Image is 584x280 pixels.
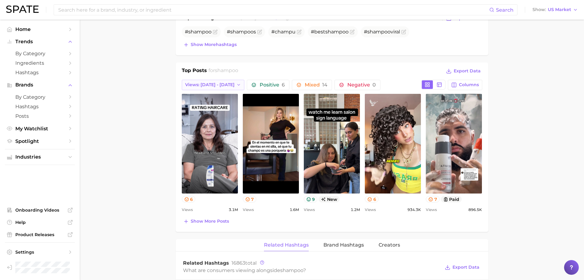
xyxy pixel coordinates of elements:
span: shampoo [226,15,250,21]
input: Search here for a brand, industry, or ingredient [58,5,489,15]
span: 1.6m [290,206,299,213]
span: 6 [282,82,285,88]
a: Home [5,25,75,34]
a: Ingredients [5,58,75,68]
span: 896.5k [468,206,482,213]
span: Home [15,26,64,32]
button: Flag as miscategorized or irrelevant [297,29,302,34]
button: Brands [5,80,75,90]
a: Product Releases [5,230,75,239]
span: Negative [347,82,376,87]
span: #champu [271,29,296,35]
a: Hashtags [5,68,75,77]
a: Spotlight [5,136,75,146]
button: Columns [448,80,482,90]
a: Onboarding Videos [5,205,75,215]
span: My Watchlist [15,126,64,132]
a: Help [5,218,75,227]
span: Views [426,206,437,213]
h2: for [208,67,238,76]
button: Export Data [445,67,482,75]
span: Related Hashtags [264,242,309,248]
span: #best [311,29,349,35]
span: Views: [DATE] - [DATE] [185,82,235,87]
span: total [231,260,257,266]
span: Views [243,206,254,213]
button: Show morehashtags [182,40,238,49]
span: Show more posts [191,219,229,224]
span: Show [532,8,546,11]
span: Posts [15,113,64,119]
a: by Category [5,49,75,58]
span: shampoo [367,29,391,35]
span: Product Releases [15,232,64,237]
button: Flag as miscategorized or irrelevant [213,29,218,34]
span: Mixed [305,82,327,87]
span: Industries [15,154,64,160]
span: Export Data [454,68,481,74]
a: Log out. Currently logged in as Brennan McVicar with e-mail brennan@spate.nyc. [5,260,75,275]
a: Settings [5,247,75,257]
span: Related Hashtags [183,260,229,266]
span: 0 [372,82,376,88]
h1: Top Posts [182,67,207,76]
span: Hashtags [15,104,64,109]
button: 9 [304,196,318,202]
button: Show more posts [182,217,231,226]
span: new [319,196,340,202]
button: 6 [365,196,379,202]
span: Spotlight [15,138,64,144]
button: Export Data [443,263,481,272]
a: My Watchlist [5,124,75,133]
button: Trends [5,37,75,46]
button: Flag as miscategorized or irrelevant [257,29,262,34]
span: View As [403,17,422,20]
span: Brands [15,82,64,88]
img: SPATE [6,6,39,13]
span: Columns [459,82,479,87]
span: # s [227,29,256,35]
span: # viral [364,29,400,35]
button: Views: [DATE] - [DATE] [182,80,245,90]
span: 16863 [231,260,245,266]
button: Industries [5,152,75,162]
div: What are consumers viewing alongside ? [183,266,441,274]
span: 934.3k [407,206,421,213]
span: by Category [15,51,64,56]
span: Export Data [452,265,479,270]
span: Hashtags [15,70,64,75]
a: Hashtags [5,102,75,111]
span: Settings [15,249,64,255]
span: shampoo [280,267,303,273]
span: Show more hashtags [191,42,237,47]
button: ShowUS Market [531,6,579,14]
button: Flag as miscategorized or irrelevant [350,29,355,34]
button: 7 [426,196,440,202]
span: Trends [15,39,64,44]
span: 14 [322,82,327,88]
a: by Category [5,92,75,102]
span: Onboarding Videos [15,207,64,213]
span: high to low [281,15,311,21]
span: shampoo [188,29,212,35]
span: shampoo [215,67,238,73]
span: Views [304,206,315,213]
span: Views [182,206,193,213]
span: Views [365,206,376,213]
button: paid [441,196,462,202]
span: shampoo [230,29,254,35]
span: 1.2m [351,206,360,213]
span: # [185,29,212,35]
span: Search [496,7,513,13]
button: Flag as miscategorized or irrelevant [401,29,406,34]
span: Ingredients [15,60,64,66]
span: Brand Hashtags [323,242,364,248]
span: Positive [260,82,285,87]
span: 3.1m [229,206,238,213]
button: 6 [182,196,196,202]
span: shampoo [325,29,349,35]
button: 7 [243,196,257,202]
a: Posts [5,111,75,121]
span: US Market [548,8,571,11]
span: Help [15,220,64,225]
